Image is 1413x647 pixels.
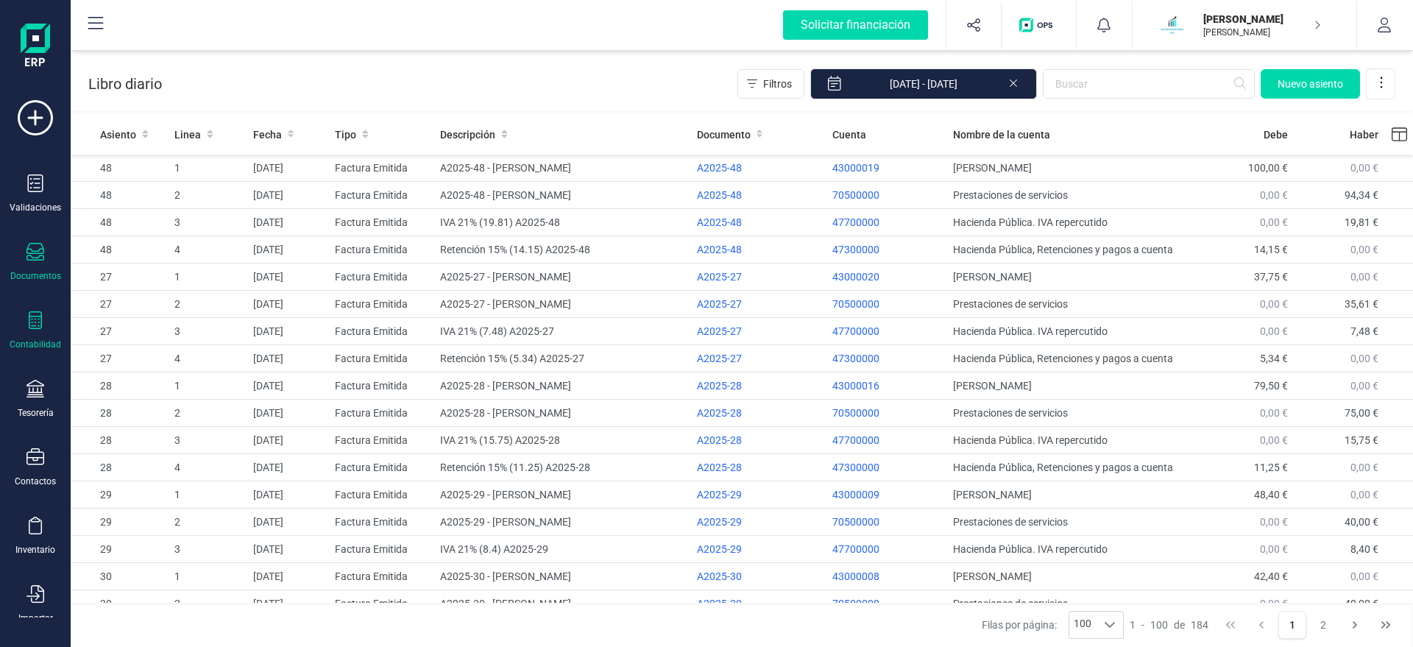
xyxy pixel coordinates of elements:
[1260,353,1288,364] span: 5,34 €
[15,475,56,487] div: Contactos
[947,536,1203,563] td: Hacienda Pública. IVA repercutido
[1264,127,1288,142] span: Debe
[329,236,434,264] td: Factura Emitida
[1350,244,1378,255] span: 0,00 €
[1350,325,1378,337] span: 7,48 €
[169,509,247,536] td: 2
[697,215,821,230] div: A2025-48
[832,378,941,393] p: 43000016
[329,427,434,454] td: Factura Emitida
[1350,543,1378,555] span: 8,40 €
[697,351,821,366] div: A2025-27
[697,596,821,611] div: A2025-30
[1350,162,1378,174] span: 0,00 €
[697,406,821,420] div: A2025-28
[697,487,821,502] div: A2025-29
[329,563,434,590] td: Factura Emitida
[832,127,866,142] span: Cuenta
[697,569,821,584] div: A2025-30
[247,345,329,372] td: [DATE]
[1174,618,1185,632] span: de
[1345,189,1378,201] span: 94,34 €
[169,345,247,372] td: 4
[434,481,690,509] td: A2025-29 - [PERSON_NAME]
[947,291,1203,318] td: Prestaciones de servicios
[1345,598,1378,609] span: 40,00 €
[1261,69,1360,99] button: Nuevo asiento
[434,563,690,590] td: A2025-30 - [PERSON_NAME]
[737,69,804,99] button: Filtros
[247,509,329,536] td: [DATE]
[434,155,690,182] td: A2025-48 - [PERSON_NAME]
[697,297,821,311] div: A2025-27
[247,318,329,345] td: [DATE]
[247,481,329,509] td: [DATE]
[832,160,941,175] p: 43000019
[832,297,941,311] p: 70500000
[1260,189,1288,201] span: 0,00 €
[169,590,247,618] td: 2
[982,611,1125,639] div: Filas por página:
[1345,407,1378,419] span: 75,00 €
[247,291,329,318] td: [DATE]
[1130,618,1208,632] div: -
[1248,162,1288,174] span: 100,00 €
[329,481,434,509] td: Factura Emitida
[434,509,690,536] td: A2025-29 - [PERSON_NAME]
[1350,380,1378,392] span: 0,00 €
[329,536,434,563] td: Factura Emitida
[71,509,169,536] td: 29
[1350,462,1378,473] span: 0,00 €
[1260,298,1288,310] span: 0,00 €
[71,155,169,182] td: 48
[697,542,821,556] div: A2025-29
[247,209,329,236] td: [DATE]
[434,318,690,345] td: IVA 21% (7.48) A2025-27
[247,372,329,400] td: [DATE]
[71,536,169,563] td: 29
[169,209,247,236] td: 3
[947,155,1203,182] td: [PERSON_NAME]
[169,264,247,291] td: 1
[1345,516,1378,528] span: 40,00 €
[247,563,329,590] td: [DATE]
[247,182,329,209] td: [DATE]
[1010,1,1067,49] button: Logo de OPS
[1309,611,1337,639] button: Page 2
[832,433,941,448] p: 47700000
[697,433,821,448] div: A2025-28
[329,264,434,291] td: Factura Emitida
[1150,618,1168,632] span: 100
[697,378,821,393] div: A2025-28
[329,372,434,400] td: Factura Emitida
[947,481,1203,509] td: [PERSON_NAME]
[1350,570,1378,582] span: 0,00 €
[174,127,201,142] span: Linea
[947,318,1203,345] td: Hacienda Pública. IVA repercutido
[15,544,55,556] div: Inventario
[832,188,941,202] p: 70500000
[71,454,169,481] td: 28
[71,209,169,236] td: 48
[247,400,329,427] td: [DATE]
[329,590,434,618] td: Factura Emitida
[247,536,329,563] td: [DATE]
[947,563,1203,590] td: [PERSON_NAME]
[947,236,1203,264] td: Hacienda Pública, Retenciones y pagos a cuenta
[1260,543,1288,555] span: 0,00 €
[1278,611,1306,639] button: Page 1
[1260,598,1288,609] span: 0,00 €
[947,182,1203,209] td: Prestaciones de servicios
[1254,462,1288,473] span: 11,25 €
[697,127,751,142] span: Documento
[832,406,941,420] p: 70500000
[832,569,941,584] p: 43000008
[1254,244,1288,255] span: 14,15 €
[434,345,690,372] td: Retención 15% (5.34) A2025-27
[71,590,169,618] td: 30
[1260,516,1288,528] span: 0,00 €
[697,269,821,284] div: A2025-27
[247,454,329,481] td: [DATE]
[434,372,690,400] td: A2025-28 - [PERSON_NAME]
[18,407,54,419] div: Tesorería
